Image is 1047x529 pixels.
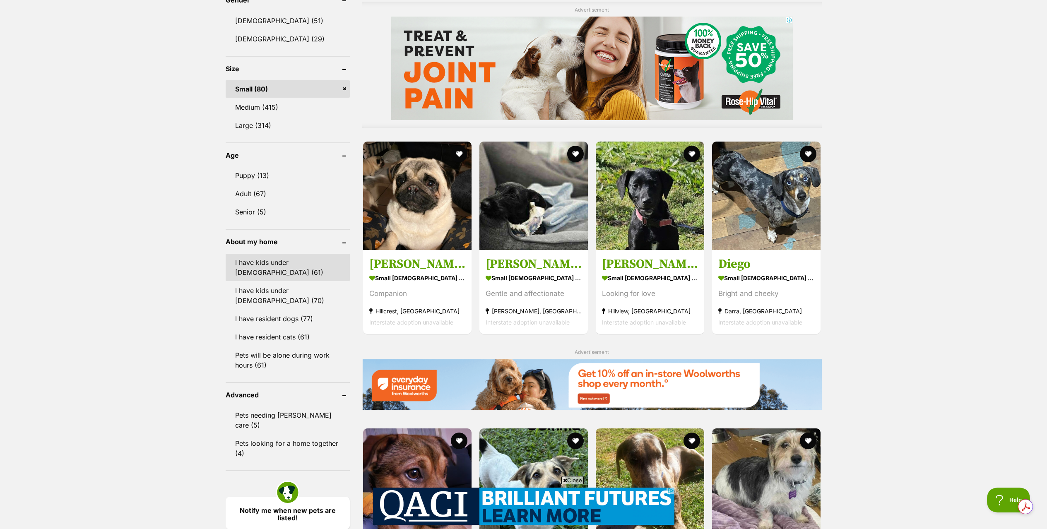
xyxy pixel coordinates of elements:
[226,328,350,346] a: I have resident cats (61)
[486,305,582,317] strong: [PERSON_NAME], [GEOGRAPHIC_DATA]
[373,488,674,525] iframe: Advertisement
[369,288,465,299] div: Companion
[226,99,350,116] a: Medium (415)
[718,288,814,299] div: Bright and cheeky
[226,391,350,399] header: Advanced
[369,256,465,272] h3: [PERSON_NAME]
[369,272,465,284] strong: small [DEMOGRAPHIC_DATA] Dog
[226,30,350,48] a: [DEMOGRAPHIC_DATA] (29)
[596,142,704,250] img: Harry - Dachshund Dog
[602,256,698,272] h3: [PERSON_NAME]
[800,433,817,449] button: favourite
[451,433,467,449] button: favourite
[362,2,822,129] div: Advertisement
[561,476,584,484] span: Close
[226,65,350,72] header: Size
[800,146,817,162] button: favourite
[602,272,698,284] strong: small [DEMOGRAPHIC_DATA] Dog
[226,203,350,221] a: Senior (5)
[987,488,1030,512] iframe: Help Scout Beacon - Open
[226,80,350,98] a: Small (80)
[684,433,700,449] button: favourite
[602,319,686,326] span: Interstate adoption unavailable
[567,433,584,449] button: favourite
[226,435,350,462] a: Pets looking for a home together (4)
[684,146,700,162] button: favourite
[567,146,584,162] button: favourite
[486,288,582,299] div: Gentle and affectionate
[602,288,698,299] div: Looking for love
[712,250,821,334] a: Diego small [DEMOGRAPHIC_DATA] Dog Bright and cheeky Darra, [GEOGRAPHIC_DATA] Interstate adoption...
[486,319,570,326] span: Interstate adoption unavailable
[226,185,350,202] a: Adult (67)
[226,238,350,245] header: About my home
[391,17,793,120] iframe: Advertisement
[575,349,609,355] span: Advertisement
[712,142,821,250] img: Diego - Dachshund (Miniature Smooth Haired) Dog
[363,250,472,334] a: [PERSON_NAME] small [DEMOGRAPHIC_DATA] Dog Companion Hillcrest, [GEOGRAPHIC_DATA] Interstate adop...
[363,142,472,250] img: Clarkeson - Pug Dog
[479,250,588,334] a: [PERSON_NAME] small [DEMOGRAPHIC_DATA] Dog Gentle and affectionate [PERSON_NAME], [GEOGRAPHIC_DAT...
[718,319,802,326] span: Interstate adoption unavailable
[596,250,704,334] a: [PERSON_NAME] small [DEMOGRAPHIC_DATA] Dog Looking for love Hillview, [GEOGRAPHIC_DATA] Interstat...
[479,142,588,250] img: Minnie - Dachshund (Miniature) Dog
[226,254,350,281] a: I have kids under [DEMOGRAPHIC_DATA] (61)
[369,305,465,317] strong: Hillcrest, [GEOGRAPHIC_DATA]
[718,305,814,317] strong: Darra, [GEOGRAPHIC_DATA]
[226,117,350,134] a: Large (314)
[486,272,582,284] strong: small [DEMOGRAPHIC_DATA] Dog
[226,12,350,29] a: [DEMOGRAPHIC_DATA] (51)
[226,310,350,327] a: I have resident dogs (77)
[486,256,582,272] h3: [PERSON_NAME]
[718,272,814,284] strong: small [DEMOGRAPHIC_DATA] Dog
[362,359,822,410] img: Everyday Insurance promotional banner
[451,146,467,162] button: favourite
[226,346,350,374] a: Pets will be alone during work hours (61)
[369,319,453,326] span: Interstate adoption unavailable
[718,256,814,272] h3: Diego
[226,167,350,184] a: Puppy (13)
[362,359,822,411] a: Everyday Insurance promotional banner
[226,151,350,159] header: Age
[226,406,350,434] a: Pets needing [PERSON_NAME] care (5)
[226,282,350,309] a: I have kids under [DEMOGRAPHIC_DATA] (70)
[602,305,698,317] strong: Hillview, [GEOGRAPHIC_DATA]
